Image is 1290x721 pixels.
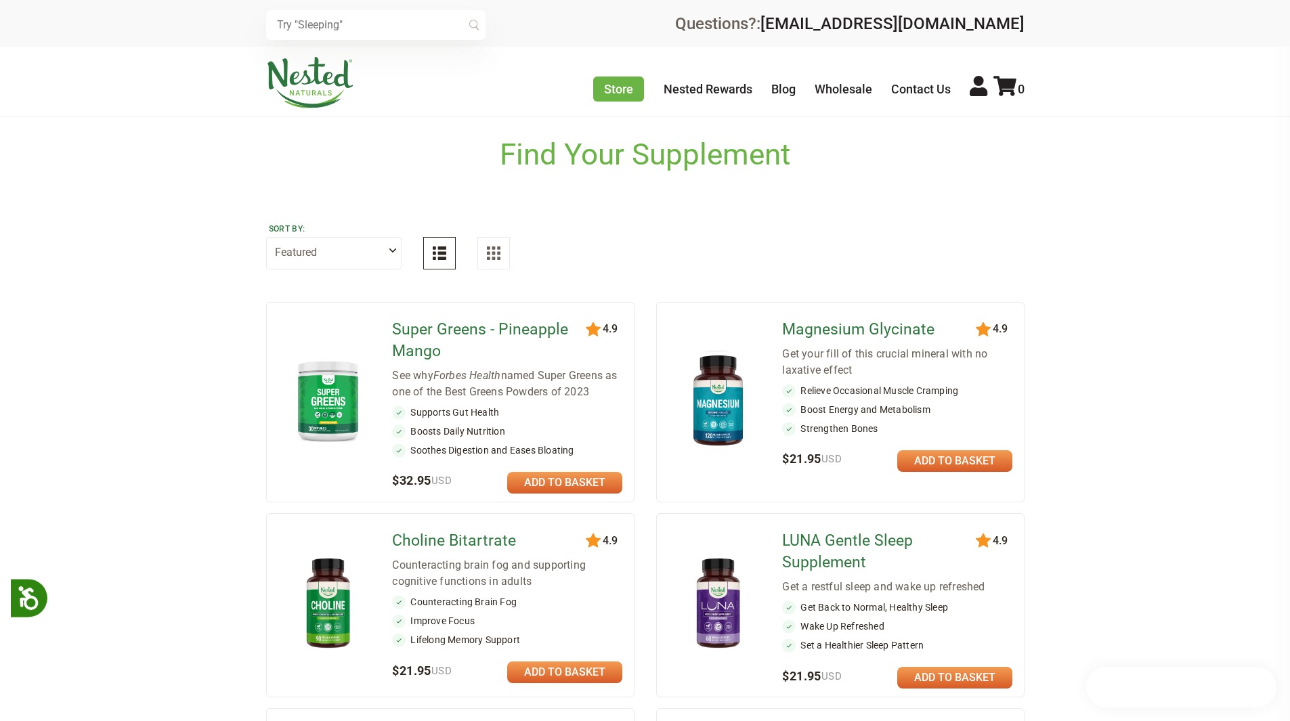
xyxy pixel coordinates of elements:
[782,669,842,683] span: $21.95
[782,384,1012,397] li: Relieve Occasional Muscle Cramping
[392,595,622,609] li: Counteracting Brain Fog
[771,82,796,96] a: Blog
[392,473,452,487] span: $32.95
[431,475,452,487] span: USD
[392,633,622,647] li: Lifelong Memory Support
[392,406,622,419] li: Supports Gut Health
[993,82,1025,96] a: 0
[487,246,500,260] img: Grid
[782,319,978,341] a: Magnesium Glycinate
[782,346,1012,378] div: Get your fill of this crucial mineral with no laxative effect
[782,530,978,573] a: LUNA Gentle Sleep Supplement
[392,424,622,438] li: Boosts Daily Nutrition
[782,638,1012,652] li: Set a Healthier Sleep Pattern
[782,452,842,466] span: $21.95
[1086,667,1276,707] iframe: Button to open loyalty program pop-up
[392,319,588,362] a: Super Greens - Pineapple Mango
[821,453,842,465] span: USD
[760,14,1025,33] a: [EMAIL_ADDRESS][DOMAIN_NAME]
[269,223,399,234] label: Sort by:
[593,77,644,102] a: Store
[821,670,842,682] span: USD
[431,665,452,677] span: USD
[392,443,622,457] li: Soothes Digestion and Eases Bloating
[392,368,622,400] div: See why named Super Greens as one of the Best Greens Powders of 2023
[500,137,790,172] h1: Find Your Supplement
[664,82,752,96] a: Nested Rewards
[433,369,501,382] em: Forbes Health
[782,619,1012,633] li: Wake Up Refreshed
[392,557,622,590] div: Counteracting brain fog and supporting cognitive functions in adults
[815,82,872,96] a: Wholesale
[288,552,368,656] img: Choline Bitartrate
[392,530,588,552] a: Choline Bitartrate
[1018,82,1025,96] span: 0
[782,579,1012,595] div: Get a restful sleep and wake up refreshed
[782,422,1012,435] li: Strengthen Bones
[679,552,758,656] img: LUNA Gentle Sleep Supplement
[433,246,446,260] img: List
[392,663,452,678] span: $21.95
[675,16,1025,32] div: Questions?:
[266,10,486,40] input: Try "Sleeping"
[782,403,1012,416] li: Boost Energy and Metabolism
[782,600,1012,614] li: Get Back to Normal, Healthy Sleep
[266,57,354,108] img: Nested Naturals
[288,355,368,446] img: Super Greens - Pineapple Mango
[679,349,758,452] img: Magnesium Glycinate
[891,82,951,96] a: Contact Us
[392,614,622,628] li: Improve Focus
